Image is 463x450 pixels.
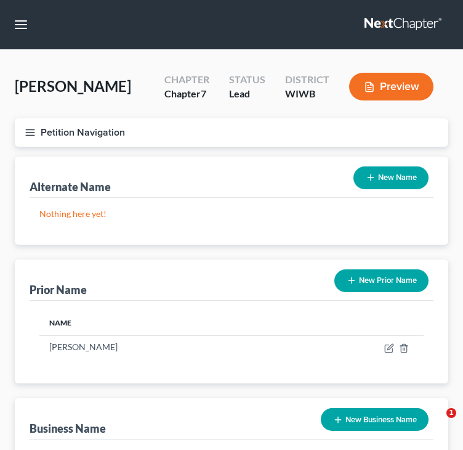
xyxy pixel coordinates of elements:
div: Status [229,73,265,87]
div: Prior Name [30,282,87,297]
button: Preview [349,73,433,100]
td: [PERSON_NAME] [39,335,286,359]
div: District [285,73,329,87]
button: New Name [353,166,429,189]
span: 7 [201,88,206,99]
div: Chapter [164,73,209,87]
p: Nothing here yet! [39,208,424,220]
div: Chapter [164,87,209,101]
button: New Prior Name [334,269,429,292]
button: Petition Navigation [15,118,448,147]
div: Alternate Name [30,179,111,194]
div: WIWB [285,87,329,101]
div: Business Name [30,421,106,436]
iframe: Intercom live chat [421,408,451,438]
span: [PERSON_NAME] [15,77,131,95]
th: Name [39,311,286,335]
div: Lead [229,87,265,101]
button: New Business Name [321,408,429,431]
span: 1 [446,408,456,418]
